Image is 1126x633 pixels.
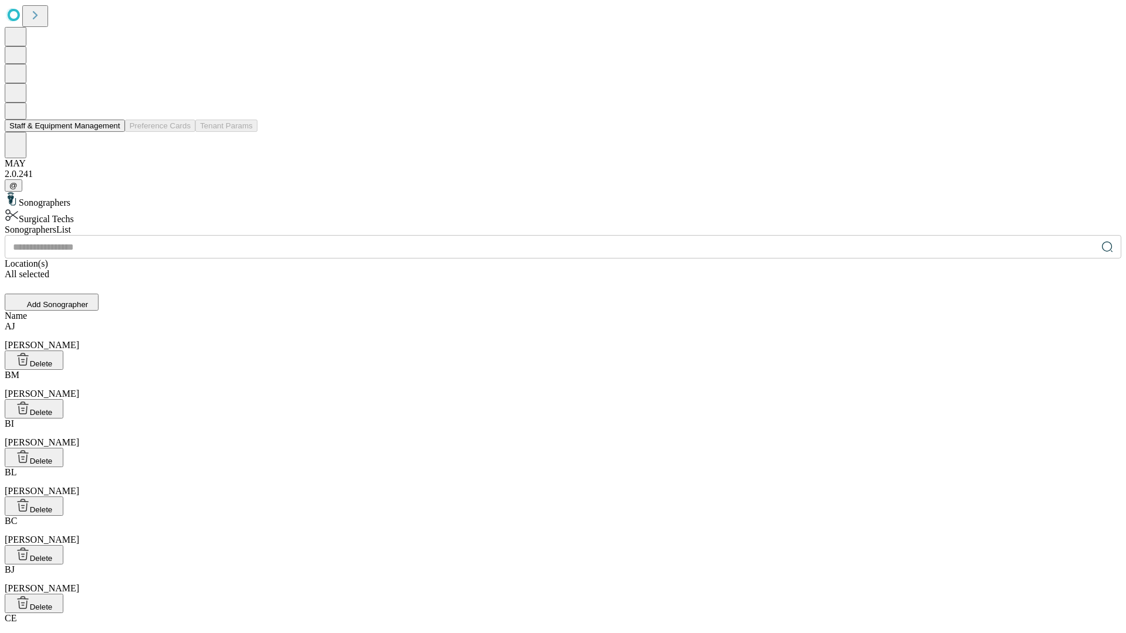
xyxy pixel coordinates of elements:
[5,516,1121,545] div: [PERSON_NAME]
[5,418,1121,448] div: [PERSON_NAME]
[30,505,53,514] span: Delete
[5,448,63,467] button: Delete
[5,120,125,132] button: Staff & Equipment Management
[5,350,63,370] button: Delete
[195,120,257,132] button: Tenant Params
[5,294,99,311] button: Add Sonographer
[5,467,1121,496] div: [PERSON_NAME]
[5,224,1121,235] div: Sonographers List
[30,408,53,417] span: Delete
[5,564,1121,594] div: [PERSON_NAME]
[5,418,14,428] span: BI
[5,594,63,613] button: Delete
[30,554,53,563] span: Delete
[5,613,16,623] span: CE
[5,158,1121,169] div: MAY
[5,564,15,574] span: BJ
[5,545,63,564] button: Delete
[5,496,63,516] button: Delete
[30,359,53,368] span: Delete
[5,321,1121,350] div: [PERSON_NAME]
[5,208,1121,224] div: Surgical Techs
[125,120,195,132] button: Preference Cards
[5,192,1121,208] div: Sonographers
[5,370,1121,399] div: [PERSON_NAME]
[5,370,19,380] span: BM
[5,179,22,192] button: @
[5,399,63,418] button: Delete
[5,311,1121,321] div: Name
[27,300,88,309] span: Add Sonographer
[5,516,17,526] span: BC
[9,181,18,190] span: @
[5,467,16,477] span: BL
[5,169,1121,179] div: 2.0.241
[30,457,53,465] span: Delete
[5,269,1121,280] div: All selected
[5,258,48,268] span: Location(s)
[5,321,15,331] span: AJ
[30,603,53,611] span: Delete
